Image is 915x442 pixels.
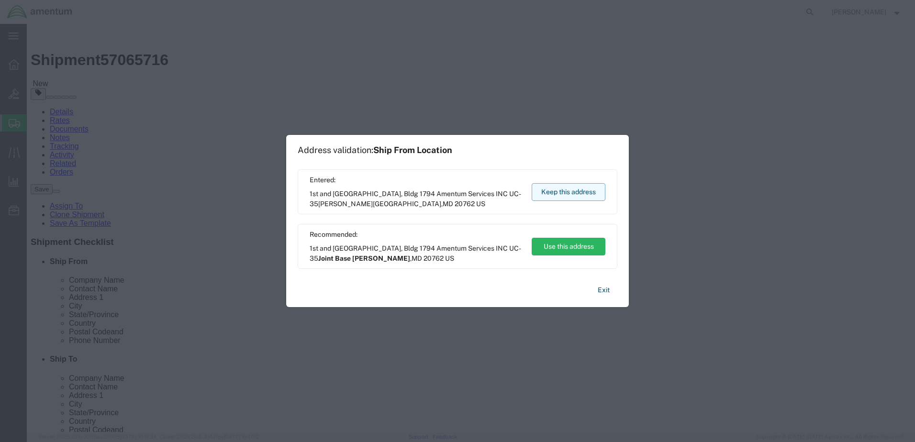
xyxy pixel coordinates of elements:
span: 20762 [455,200,475,208]
span: MD [412,254,422,262]
span: Joint Base [PERSON_NAME] [318,254,410,262]
span: [PERSON_NAME][GEOGRAPHIC_DATA] [318,200,441,208]
span: 20762 [424,254,444,262]
button: Keep this address [532,183,605,201]
button: Use this address [532,238,605,255]
span: MD [443,200,453,208]
span: Ship From Location [373,145,452,155]
span: Recommended: [310,230,523,240]
h1: Address validation: [298,145,452,155]
button: Exit [590,282,617,298]
span: 1st and [GEOGRAPHIC_DATA], Bldg 1794 Amentum Services INC UC-35 , [310,189,523,209]
span: Entered: [310,175,523,185]
span: 1st and [GEOGRAPHIC_DATA], Bldg 1794 Amentum Services INC UC-35 , [310,243,523,264]
span: US [445,254,454,262]
span: US [476,200,485,208]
